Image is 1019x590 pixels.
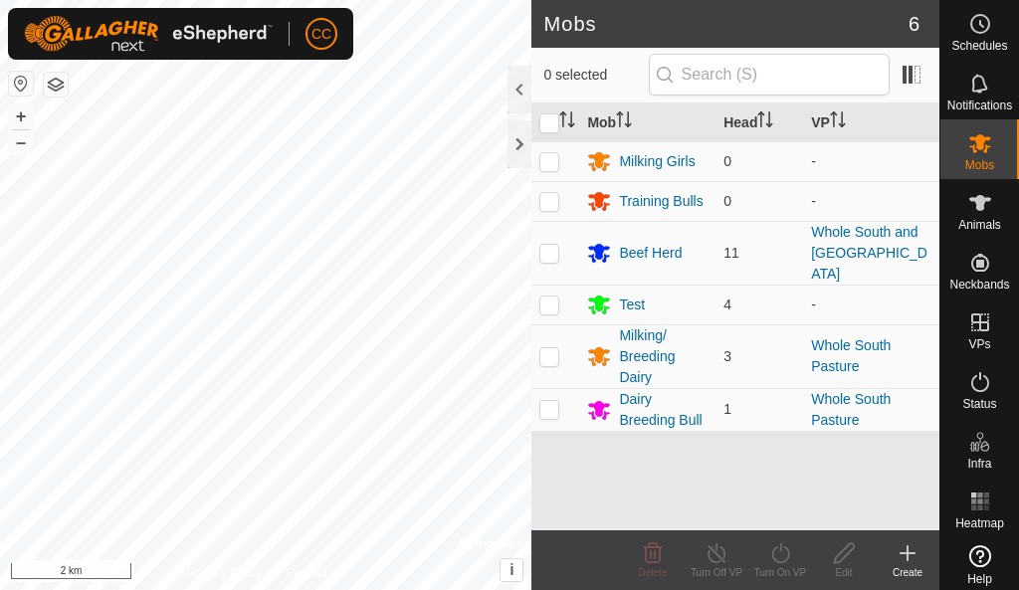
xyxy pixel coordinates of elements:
span: 0 [723,153,731,169]
span: Schedules [951,40,1007,52]
div: Milking/ Breeding Dairy [619,325,708,388]
img: Gallagher Logo [24,16,273,52]
span: Mobs [965,159,994,171]
span: Animals [958,219,1001,231]
span: 4 [723,296,731,312]
span: VPs [968,338,990,350]
a: Whole South and [GEOGRAPHIC_DATA] [811,224,927,282]
div: Create [876,565,939,580]
div: Training Bulls [619,191,703,212]
span: 1 [723,401,731,417]
span: Neckbands [949,279,1009,291]
span: Heatmap [955,517,1004,529]
span: Help [967,573,992,585]
span: CC [311,24,331,45]
span: 3 [723,348,731,364]
div: Milking Girls [619,151,695,172]
div: Test [619,295,645,315]
td: - [803,141,939,181]
h2: Mobs [543,12,908,36]
span: i [509,561,513,578]
a: Privacy Policy [187,564,262,582]
button: i [501,559,522,581]
button: – [9,130,33,154]
a: Whole South Pasture [811,391,891,428]
span: 0 selected [543,65,648,86]
th: VP [803,103,939,142]
p-sorticon: Activate to sort [757,114,773,130]
div: Dairy Breeding Bull [619,389,708,431]
button: + [9,104,33,128]
p-sorticon: Activate to sort [616,114,632,130]
span: Infra [967,458,991,470]
p-sorticon: Activate to sort [830,114,846,130]
th: Mob [579,103,715,142]
a: Contact Us [286,564,344,582]
button: Reset Map [9,72,33,96]
span: Status [962,398,996,410]
div: Edit [812,565,876,580]
input: Search (S) [649,54,890,96]
th: Head [715,103,803,142]
p-sorticon: Activate to sort [559,114,575,130]
span: 11 [723,245,739,261]
span: 0 [723,193,731,209]
span: 6 [909,9,919,39]
a: Whole South Pasture [811,337,891,374]
td: - [803,285,939,324]
button: Map Layers [44,73,68,97]
td: - [803,181,939,221]
span: Notifications [947,99,1012,111]
div: Beef Herd [619,243,682,264]
div: Turn Off VP [685,565,748,580]
div: Turn On VP [748,565,812,580]
span: Delete [639,567,668,578]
